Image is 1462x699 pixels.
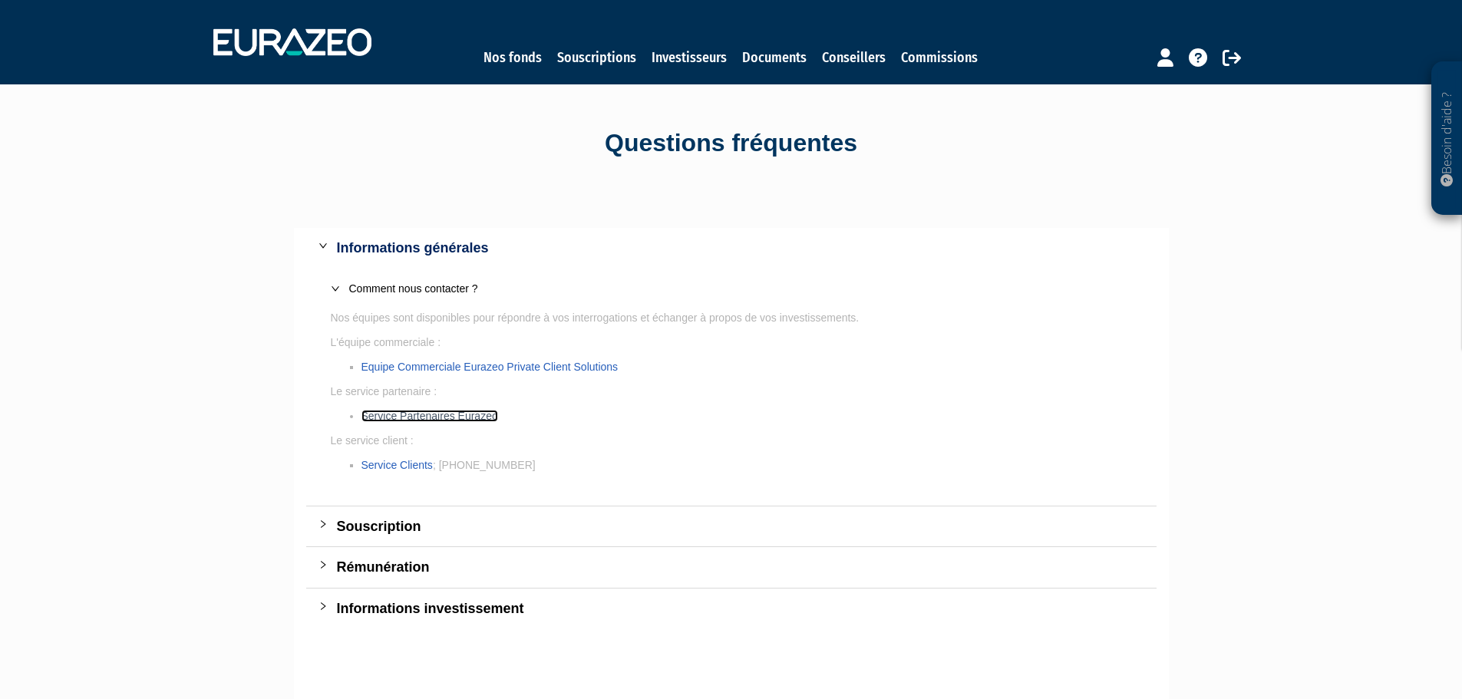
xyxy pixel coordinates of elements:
[349,280,1132,297] div: Comment nous contacter ?
[294,126,1169,161] div: Questions fréquentes
[337,556,1144,578] div: Rémunération
[331,432,1132,449] p: Le service client :
[742,47,807,68] a: Documents
[361,457,1132,473] li: ; [PHONE_NUMBER]
[318,241,328,250] span: expanded
[331,334,1132,351] p: L'équipe commerciale :
[213,28,371,56] img: 1732889491-logotype_eurazeo_blanc_rvb.png
[306,506,1157,546] div: Souscription
[822,47,886,68] a: Conseillers
[306,547,1157,587] div: Rémunération
[557,47,636,68] a: Souscriptions
[318,271,1144,306] div: Comment nous contacter ?
[318,519,328,529] span: collapsed
[331,309,1132,326] p: Nos équipes sont disponibles pour répondre à vos interrogations et échanger à propos de vos inves...
[306,228,1157,268] div: Informations générales
[483,47,542,68] a: Nos fonds
[337,237,1144,259] div: Informations générales
[652,47,727,68] a: Investisseurs
[901,47,978,68] a: Commissions
[306,589,1157,628] div: Informations investissement
[318,602,328,611] span: collapsed
[337,516,1144,537] div: Souscription
[337,598,1144,619] div: Informations investissement
[1438,70,1456,208] p: Besoin d'aide ?
[361,361,619,373] a: Equipe Commerciale Eurazeo Private Client Solutions
[361,459,433,471] a: Service Clients
[361,410,498,422] a: Service Partenaires Eurazeo
[331,383,1132,400] p: Le service partenaire :
[331,284,340,293] span: expanded
[318,560,328,569] span: collapsed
